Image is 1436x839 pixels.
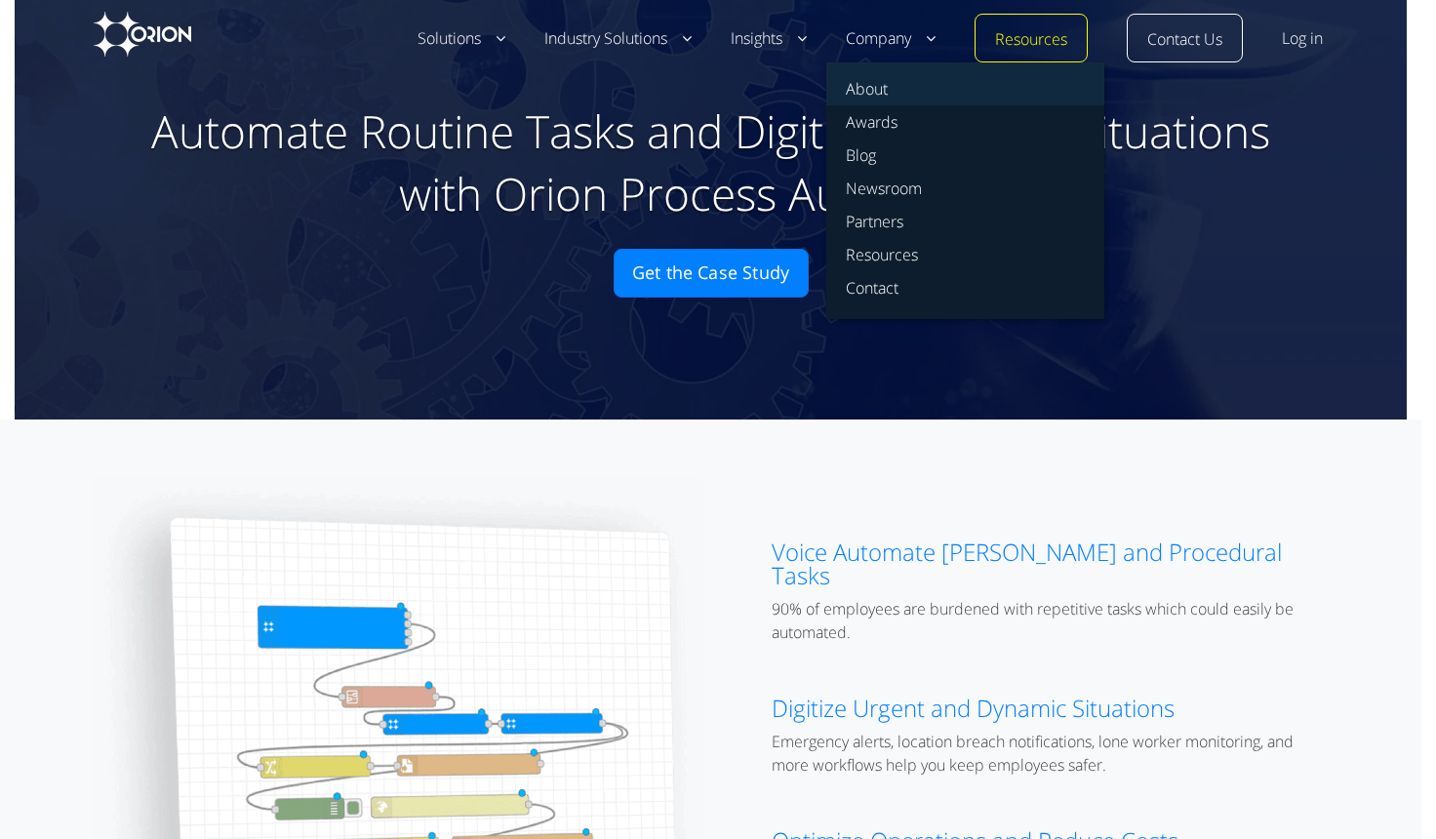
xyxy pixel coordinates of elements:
[826,238,1104,271] a: Resources
[826,205,1104,238] a: Partners
[106,100,1316,225] h1: Automate Routine Tasks and Digitize Dynamic Situations with Orion Process Automation
[826,139,1104,172] a: Blog
[772,667,1303,720] p: Digitize Urgent and Dynamic Situations
[826,271,1104,319] a: Contact
[995,28,1067,52] a: Resources
[1147,28,1222,52] a: Contact Us
[826,105,1104,139] a: Awards
[94,12,191,57] img: Orion
[731,27,807,51] a: Insights
[846,27,936,51] a: Company
[1085,613,1436,839] iframe: Chat Widget
[772,540,1303,587] p: Voice Automate [PERSON_NAME] and Procedural Tasks
[614,249,809,298] a: Get the Case Study
[826,172,1104,205] a: Newsroom
[544,27,692,51] a: Industry Solutions
[1282,27,1323,51] a: Log in
[826,62,1104,105] a: About
[418,27,505,51] a: Solutions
